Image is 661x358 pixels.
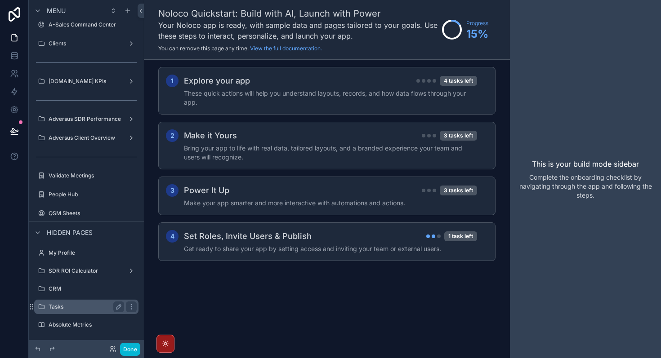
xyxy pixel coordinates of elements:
button: Done [120,343,140,356]
a: Tasks [34,300,138,314]
a: [DOMAIN_NAME] KPIs [34,74,138,88]
label: Adversus SDR Performance [49,115,124,123]
a: Validate Meetings [34,168,138,183]
p: This is your build mode sidebar [532,159,639,169]
a: QSM Sheets [34,206,138,221]
span: Hidden pages [47,228,93,237]
label: Validate Meetings [49,172,137,179]
label: My Profile [49,249,137,256]
label: People Hub [49,191,137,198]
span: You can remove this page any time. [158,45,249,52]
a: Adversus SDR Performance [34,112,138,126]
p: Complete the onboarding checklist by navigating through the app and following the steps. [517,173,654,200]
a: CRM [34,282,138,296]
span: Menu [47,6,66,15]
a: My Profile [34,246,138,260]
a: Absolute Metrics [34,318,138,332]
a: A-Sales Command Center [34,18,138,32]
a: Clients [34,36,138,51]
a: People Hub [34,187,138,202]
span: Progress [466,20,488,27]
label: SDR ROI Calculator [49,267,124,274]
label: Absolute Metrics [49,321,137,328]
label: QSM Sheets [49,210,137,217]
span: 15 % [466,27,488,41]
label: Clients [49,40,124,47]
h3: Your Noloco app is ready, with sample data and pages tailored to your goals. Use these steps to i... [158,20,438,41]
a: View the full documentation. [250,45,322,52]
label: Adversus Client Overview [49,134,124,141]
a: Adversus Client Overview [34,131,138,145]
label: CRM [49,285,137,292]
h1: Noloco Quickstart: Build with AI, Launch with Power [158,7,438,20]
label: A-Sales Command Center [49,21,137,28]
a: SDR ROI Calculator [34,264,138,278]
label: [DOMAIN_NAME] KPIs [49,78,124,85]
label: Tasks [49,303,121,310]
